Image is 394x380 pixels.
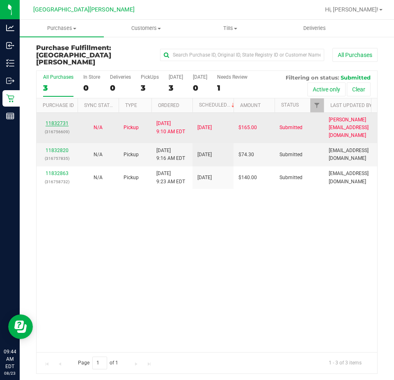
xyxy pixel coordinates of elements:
[94,124,103,132] button: N/A
[238,174,257,182] span: $140.00
[141,83,159,93] div: 3
[310,98,324,112] a: Filter
[83,74,100,80] div: In Store
[169,74,183,80] div: [DATE]
[325,6,378,13] span: Hi, [PERSON_NAME]!
[197,124,212,132] span: [DATE]
[41,128,73,136] p: (316756609)
[199,102,236,108] a: Scheduled
[188,25,272,32] span: Tills
[197,151,212,159] span: [DATE]
[41,155,73,162] p: (316757835)
[286,74,339,81] span: Filtering on status:
[104,25,188,32] span: Customers
[46,148,69,153] a: 11832820
[43,83,73,93] div: 3
[110,74,131,80] div: Deliveries
[341,74,371,81] span: Submitted
[46,121,69,126] a: 11832731
[6,59,14,67] inline-svg: Inventory
[124,174,139,182] span: Pickup
[141,74,159,80] div: PickUps
[332,48,378,62] button: All Purchases
[110,83,131,93] div: 0
[156,147,185,162] span: [DATE] 9:16 AM EDT
[94,174,103,182] button: N/A
[104,20,188,37] a: Customers
[20,20,104,37] a: Purchases
[46,171,69,176] a: 11832863
[193,74,207,80] div: [DATE]
[322,357,368,369] span: 1 - 3 of 3 items
[158,102,179,108] a: Ordered
[33,6,135,13] span: [GEOGRAPHIC_DATA][PERSON_NAME]
[6,41,14,50] inline-svg: Inbound
[273,20,357,37] a: Deliveries
[94,175,103,180] span: Not Applicable
[279,151,302,159] span: Submitted
[94,152,103,157] span: Not Applicable
[156,170,185,185] span: [DATE] 9:23 AM EDT
[279,124,302,132] span: Submitted
[217,74,247,80] div: Needs Review
[43,102,74,108] a: Purchase ID
[330,102,372,108] a: Last Updated By
[307,82,346,96] button: Active only
[160,49,324,61] input: Search Purchase ID, Original ID, State Registry ID or Customer Name...
[6,112,14,120] inline-svg: Reports
[292,25,337,32] span: Deliveries
[197,174,212,182] span: [DATE]
[36,51,111,66] span: [GEOGRAPHIC_DATA][PERSON_NAME]
[156,120,185,135] span: [DATE] 9:10 AM EDT
[6,94,14,102] inline-svg: Retail
[124,151,139,159] span: Pickup
[83,83,100,93] div: 0
[193,83,207,93] div: 0
[238,151,254,159] span: $74.30
[71,357,125,369] span: Page of 1
[94,125,103,130] span: Not Applicable
[4,370,16,376] p: 08/23
[92,357,107,369] input: 1
[6,24,14,32] inline-svg: Analytics
[41,178,73,186] p: (316758732)
[347,82,371,96] button: Clear
[188,20,272,37] a: Tills
[36,44,150,66] h3: Purchase Fulfillment:
[238,124,257,132] span: $165.00
[240,102,261,108] a: Amount
[4,348,16,370] p: 09:44 AM EDT
[84,102,116,108] a: Sync Status
[6,77,14,85] inline-svg: Outbound
[279,174,302,182] span: Submitted
[20,25,104,32] span: Purchases
[125,102,137,108] a: Type
[43,74,73,80] div: All Purchases
[94,151,103,159] button: N/A
[8,314,33,339] iframe: Resource center
[169,83,183,93] div: 3
[217,83,247,93] div: 1
[281,102,299,108] a: Status
[124,124,139,132] span: Pickup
